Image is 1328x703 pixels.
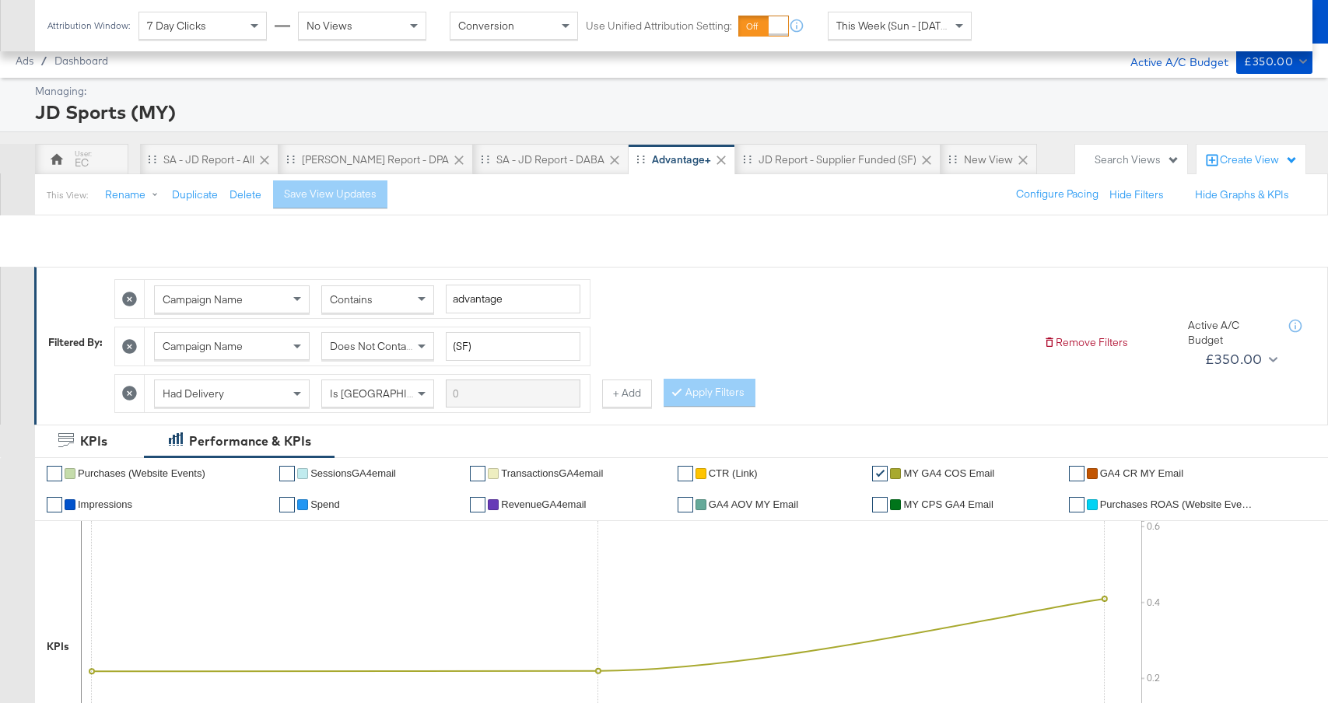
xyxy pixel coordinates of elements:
[446,332,580,361] input: Enter a search term
[75,156,89,170] div: EC
[458,19,514,33] span: Conversion
[163,386,224,400] span: Had Delivery
[501,467,603,479] span: TransactionsGA4email
[307,19,352,33] span: No Views
[759,152,916,167] div: JD Report - Supplier Funded (SF)
[1236,49,1312,74] button: £350.00
[80,432,107,450] div: KPIs
[1109,187,1164,202] button: Hide Filters
[903,467,994,479] span: MY GA4 COS Email
[678,497,693,512] a: ✔
[279,497,295,512] a: ✔
[1043,335,1128,350] button: Remove Filters
[1069,466,1084,481] a: ✔
[1100,467,1183,479] span: GA4 CR MY Email
[78,467,205,479] span: Purchases (Website Events)
[743,155,752,163] div: Drag to reorder tab
[189,432,311,450] div: Performance & KPIs
[652,152,711,167] div: Advantage+
[636,155,645,163] div: Drag to reorder tab
[310,467,396,479] span: SessionsGA4email
[948,155,957,163] div: Drag to reorder tab
[48,335,103,350] div: Filtered By:
[330,292,373,306] span: Contains
[47,497,62,512] a: ✔
[47,639,69,654] div: KPIs
[310,498,340,510] span: Spend
[1188,318,1274,347] div: Active A/C Budget
[496,152,604,167] div: SA - JD Report - DABA
[148,155,156,163] div: Drag to reorder tab
[163,292,243,306] span: Campaign Name
[470,497,485,512] a: ✔
[481,155,489,163] div: Drag to reorder tab
[602,379,652,407] button: + Add
[33,54,54,67] span: /
[1195,187,1289,202] button: Hide Graphs & KPIs
[54,54,108,67] a: Dashboard
[16,54,33,67] span: Ads
[709,498,798,510] span: GA4 AOV MY Email
[35,84,1309,99] div: Managing:
[230,187,261,202] button: Delete
[586,19,732,33] label: Use Unified Attribution Setting:
[1199,347,1281,372] button: £350.00
[501,498,586,510] span: RevenueGA4email
[1205,348,1263,371] div: £350.00
[1095,152,1179,167] div: Search Views
[279,466,295,481] a: ✔
[1005,180,1109,208] button: Configure Pacing
[1100,498,1256,510] span: Purchases ROAS (Website Events)
[446,285,580,313] input: Enter a search term
[1220,152,1298,168] div: Create View
[163,152,254,167] div: SA - JD Report - All
[172,187,218,202] button: Duplicate
[903,498,993,510] span: MY CPS GA4 Email
[35,99,1309,125] div: JD Sports (MY)
[836,19,953,33] span: This Week (Sun - [DATE])
[470,466,485,481] a: ✔
[446,379,580,408] input: Enter a search term
[47,20,131,31] div: Attribution Window:
[94,181,175,209] button: Rename
[47,189,88,201] div: This View:
[78,498,132,510] span: Impressions
[330,339,415,353] span: Does Not Contain
[330,386,449,400] span: Is [GEOGRAPHIC_DATA]
[147,19,206,33] span: 7 Day Clicks
[1244,52,1293,72] div: £350.00
[1114,49,1228,72] div: Active A/C Budget
[872,466,888,481] a: ✔
[872,497,888,512] a: ✔
[709,467,758,479] span: CTR (Link)
[286,155,295,163] div: Drag to reorder tab
[47,466,62,481] a: ✔
[678,466,693,481] a: ✔
[964,152,1013,167] div: New View
[163,339,243,353] span: Campaign Name
[302,152,449,167] div: [PERSON_NAME] Report - DPA
[1069,497,1084,512] a: ✔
